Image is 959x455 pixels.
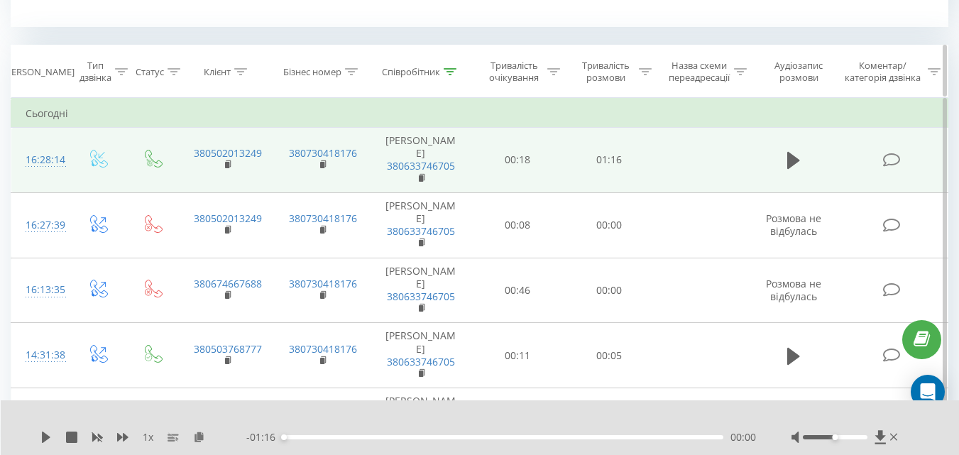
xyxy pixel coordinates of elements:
div: Тип дзвінка [80,60,111,84]
td: [PERSON_NAME] [370,323,472,388]
a: 380502013249 [194,212,262,225]
td: 00:08 [472,192,564,258]
a: 380730418176 [289,212,357,225]
td: [PERSON_NAME] [370,258,472,323]
a: 380674667688 [194,277,262,290]
div: Open Intercom Messenger [911,375,945,409]
td: [PERSON_NAME] [370,128,472,193]
a: 380633746705 [387,355,455,368]
td: 00:15 [472,388,564,454]
a: 380633746705 [387,224,455,238]
td: 00:11 [472,323,564,388]
div: Назва схеми переадресації [668,60,730,84]
div: [PERSON_NAME] [3,66,75,78]
div: Клієнт [204,66,231,78]
div: 14:31:38 [26,341,55,369]
a: 380633746705 [387,290,455,303]
div: Тривалість розмови [576,60,635,84]
td: Сьогодні [11,99,948,128]
div: Бізнес номер [283,66,341,78]
td: 00:00 [564,258,655,323]
span: Розмова не відбулась [766,277,821,303]
td: 00:46 [472,258,564,323]
td: [PERSON_NAME] [370,388,472,454]
td: 01:16 [564,128,655,193]
a: 380730418176 [289,277,357,290]
div: Accessibility label [281,434,287,440]
span: Розмова не відбулась [766,212,821,238]
td: [PERSON_NAME] [370,192,472,258]
div: Аудіозапис розмови [763,60,835,84]
td: 00:05 [564,323,655,388]
a: 380730418176 [289,342,357,356]
span: - 01:16 [246,430,283,444]
span: 00:00 [730,430,756,444]
td: 00:00 [564,192,655,258]
td: 00:19 [564,388,655,454]
div: 16:27:39 [26,212,55,239]
div: Співробітник [382,66,440,78]
div: Коментар/категорія дзвінка [841,60,924,84]
a: 380730418176 [289,146,357,160]
div: 16:13:35 [26,276,55,304]
a: 380502013249 [194,146,262,160]
div: Тривалість очікування [485,60,544,84]
div: Accessibility label [832,434,838,440]
div: 16:28:14 [26,146,55,174]
td: 00:18 [472,128,564,193]
a: 380503768777 [194,342,262,356]
div: Статус [136,66,164,78]
a: 380633746705 [387,159,455,172]
span: 1 x [143,430,153,444]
